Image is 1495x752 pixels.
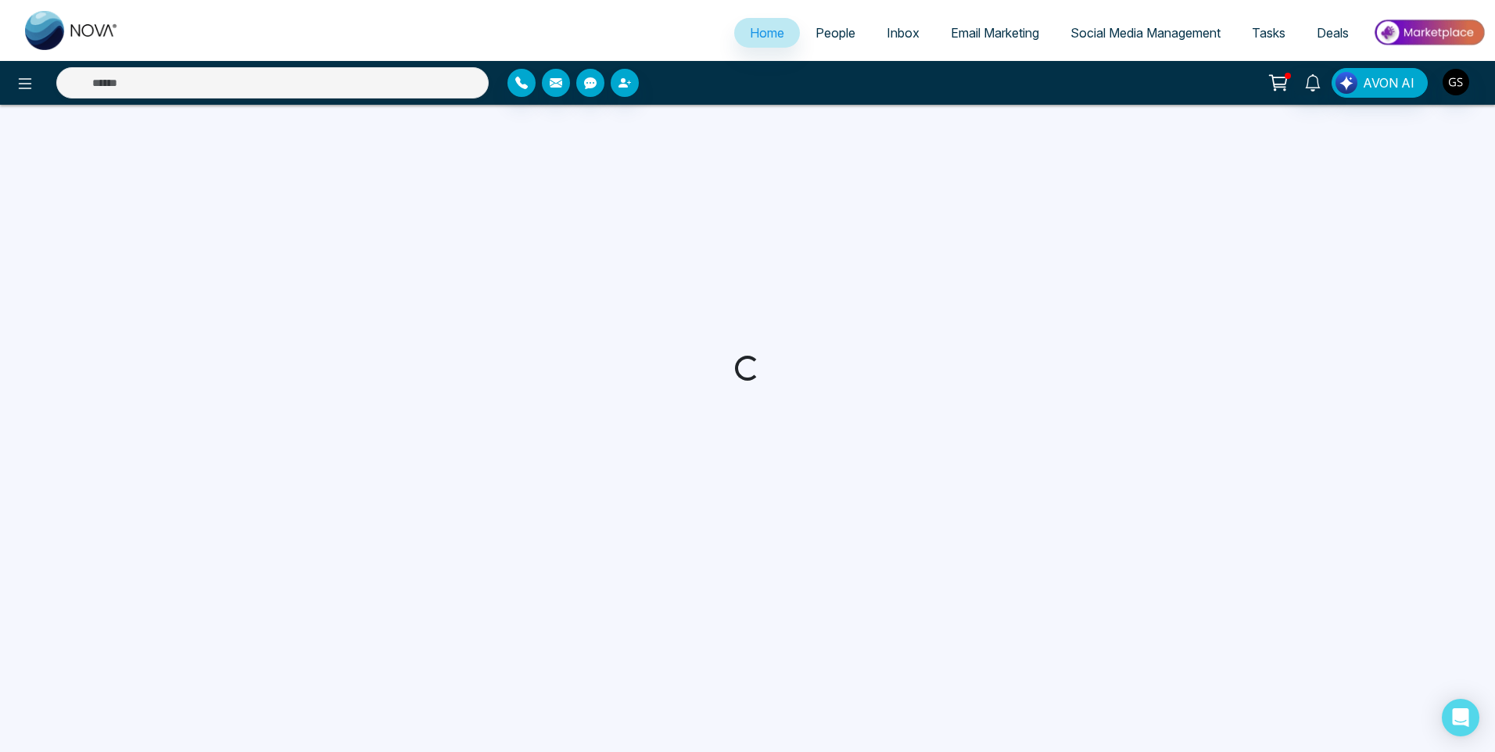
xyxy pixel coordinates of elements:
[25,11,119,50] img: Nova CRM Logo
[1070,25,1221,41] span: Social Media Management
[935,18,1055,48] a: Email Marketing
[816,25,855,41] span: People
[1317,25,1349,41] span: Deals
[1301,18,1364,48] a: Deals
[1335,72,1357,94] img: Lead Flow
[1442,699,1479,736] div: Open Intercom Messenger
[871,18,935,48] a: Inbox
[1332,68,1428,98] button: AVON AI
[750,25,784,41] span: Home
[1252,25,1285,41] span: Tasks
[734,18,800,48] a: Home
[887,25,920,41] span: Inbox
[1055,18,1236,48] a: Social Media Management
[1363,73,1414,92] span: AVON AI
[951,25,1039,41] span: Email Marketing
[1236,18,1301,48] a: Tasks
[1372,15,1486,50] img: Market-place.gif
[1443,69,1469,95] img: User Avatar
[800,18,871,48] a: People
